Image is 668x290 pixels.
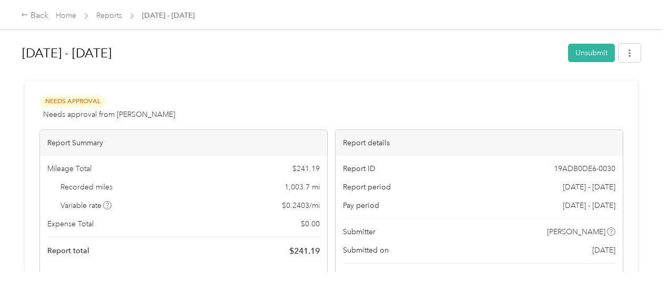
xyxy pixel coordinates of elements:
span: Mileage Total [47,163,92,174]
span: Report ID [343,163,376,174]
span: Pay period [343,200,379,211]
span: [DATE] - [DATE] [563,182,615,193]
span: 1,003.7 mi [285,182,320,193]
div: Back [21,9,48,22]
h1: Aug 1 - 31, 2025 [22,41,561,66]
span: Expense Total [47,218,94,229]
span: Variable rate [60,200,112,211]
span: $ 241.19 [292,163,320,174]
span: Needs Approval [39,95,106,107]
span: $ 241.19 [289,245,320,257]
a: Reports [96,11,122,20]
span: [PERSON_NAME] [547,226,605,237]
span: Needs approval from [PERSON_NAME] [43,109,175,120]
span: [DATE] - [DATE] [563,200,615,211]
span: [DATE] [592,245,615,256]
span: 19ADB0DE6-0030 [554,163,615,174]
span: [PERSON_NAME] [555,271,614,282]
div: Report Summary [40,130,327,156]
span: $ 0.00 [301,218,320,229]
span: [DATE] - [DATE] [142,10,195,21]
span: Report period [343,182,391,193]
iframe: Everlance-gr Chat Button Frame [609,231,668,290]
span: Approvers [343,271,379,282]
span: $ 0.2403 / mi [282,200,320,211]
a: Home [56,11,76,20]
span: Recorded miles [60,182,113,193]
span: Submitter [343,226,376,237]
span: Report total [47,245,89,256]
div: Report details [336,130,623,156]
span: Submitted on [343,245,389,256]
button: Unsubmit [568,44,615,62]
